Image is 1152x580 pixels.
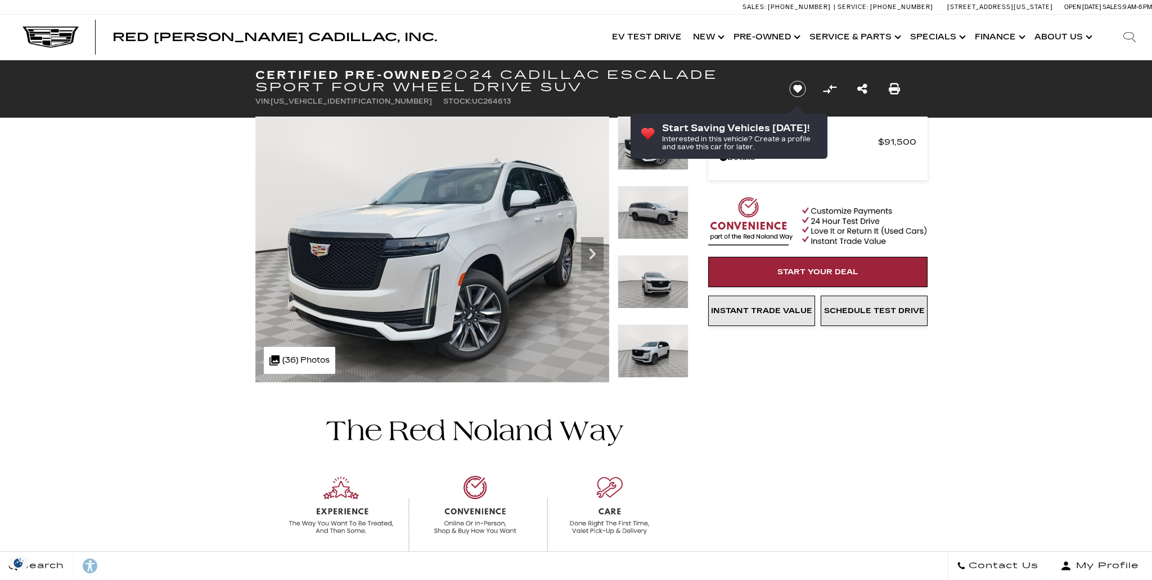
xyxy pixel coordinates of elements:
a: Red [PERSON_NAME] $91,500 [719,134,916,150]
span: Instant Trade Value [711,306,812,315]
a: Sales: [PHONE_NUMBER] [742,4,834,10]
a: New [687,15,728,60]
div: Next [581,237,604,271]
img: Certified Used 2024 Crystal White Tricoat Cadillac Sport image 1 [618,117,688,170]
span: [PHONE_NUMBER] [768,3,831,11]
span: 9 AM-6 PM [1123,3,1152,11]
div: (36) Photos [264,347,335,374]
a: Schedule Test Drive [821,296,928,326]
span: My Profile [1072,558,1139,574]
span: [PHONE_NUMBER] [870,3,933,11]
section: Click to Open Cookie Consent Modal [6,557,31,569]
a: [STREET_ADDRESS][US_STATE] [947,3,1053,11]
span: Search [17,558,64,574]
a: EV Test Drive [606,15,687,60]
span: $91,500 [878,134,916,150]
img: Certified Used 2024 Crystal White Tricoat Cadillac Sport image 3 [618,255,688,309]
button: Save vehicle [785,80,810,98]
a: Pre-Owned [728,15,804,60]
span: Sales: [1102,3,1123,11]
span: Sales: [742,3,766,11]
img: Cadillac Dark Logo with Cadillac White Text [22,26,79,48]
button: Open user profile menu [1047,552,1152,580]
span: [US_VEHICLE_IDENTIFICATION_NUMBER] [271,97,432,105]
a: Details [719,150,916,166]
img: Certified Used 2024 Crystal White Tricoat Cadillac Sport image 2 [618,186,688,239]
a: Share this Certified Pre-Owned 2024 Cadillac Escalade Sport Four Wheel Drive SUV [857,81,867,97]
img: Certified Used 2024 Crystal White Tricoat Cadillac Sport image 1 [255,117,609,382]
span: Open [DATE] [1064,3,1101,11]
a: Print this Certified Pre-Owned 2024 Cadillac Escalade Sport Four Wheel Drive SUV [889,81,900,97]
span: Stock: [443,97,472,105]
span: UC264613 [472,97,511,105]
a: Contact Us [948,552,1047,580]
span: Service: [838,3,868,11]
span: Red [PERSON_NAME] [719,134,878,150]
a: Finance [969,15,1029,60]
h1: 2024 Cadillac Escalade Sport Four Wheel Drive SUV [255,69,770,93]
img: Opt-Out Icon [6,557,31,569]
button: Compare Vehicle [821,81,838,97]
img: Certified Used 2024 Crystal White Tricoat Cadillac Sport image 4 [618,324,688,378]
span: Start Your Deal [777,267,858,276]
span: Schedule Test Drive [824,306,925,315]
span: VIN: [255,97,271,105]
a: Red [PERSON_NAME] Cadillac, Inc. [112,32,437,43]
a: Service & Parts [804,15,904,60]
a: About Us [1029,15,1096,60]
span: Contact Us [966,558,1038,574]
span: Red [PERSON_NAME] Cadillac, Inc. [112,30,437,44]
a: Specials [904,15,969,60]
strong: Certified Pre-Owned [255,68,443,82]
a: Service: [PHONE_NUMBER] [834,4,936,10]
a: Start Your Deal [708,257,928,287]
a: Instant Trade Value [708,296,815,326]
